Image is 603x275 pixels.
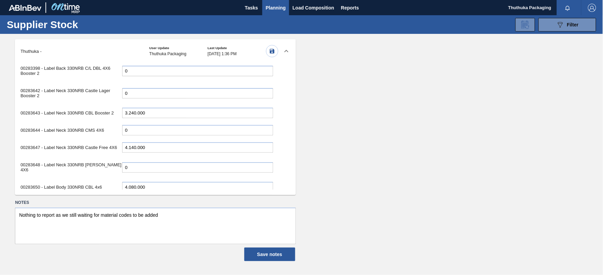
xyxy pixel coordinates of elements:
textarea: Nothing to report as we still waiting for material codes to be added [15,208,296,244]
button: Filter [539,18,596,31]
h5: Last Update [208,46,266,50]
span: Load Composition [293,4,334,12]
button: Save notes [244,248,295,261]
p: 00283647 - Label Neck 330NRB Castle Free 4X6 [20,145,122,150]
button: Notifications [557,3,579,13]
div: Thuthuka -User UpdateThuthuka PackagingLast Update[DATE] 1:36 PM [15,39,296,63]
p: 00283398 - Label Back 330NRB C/L DBL 4X6 Booster 2 [20,66,122,76]
span: Thuthuka Packaging [149,51,208,56]
h5: User Update [149,46,208,50]
p: 00283644 - Label Neck 330NRB CMS 4X6 [20,128,122,133]
h1: Supplier Stock [7,21,107,28]
div: Bulk change of Supplier Stock [515,18,535,31]
p: 00283648 - Label Neck 330NRB [PERSON_NAME] 4X6 [20,162,122,172]
p: Thuthuka - [20,49,41,54]
label: Notes [15,198,296,208]
p: 00283650 - Label Body 330NRB CBL 4x6 [20,185,122,190]
span: Planning [266,4,286,12]
div: Thuthuka -User UpdateThuthuka PackagingLast Update[DATE] 1:36 PM [15,63,296,190]
span: Tasks [244,4,259,12]
p: 00283643 - Label Neck 330NRB CBL Booster 2 [20,110,122,115]
button: Save [266,45,278,57]
span: [DATE] 1:36 PM [208,51,266,56]
span: Reports [341,4,359,12]
img: TNhmsLtSVTkK8tSr43FrP2fwEKptu5GPRR3wAAAABJRU5ErkJggg== [9,5,41,11]
img: Logout [588,4,596,12]
p: 00283642 - Label Neck 330NRB Castle Lager Booster 2 [20,88,122,98]
span: Filter [567,22,579,27]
